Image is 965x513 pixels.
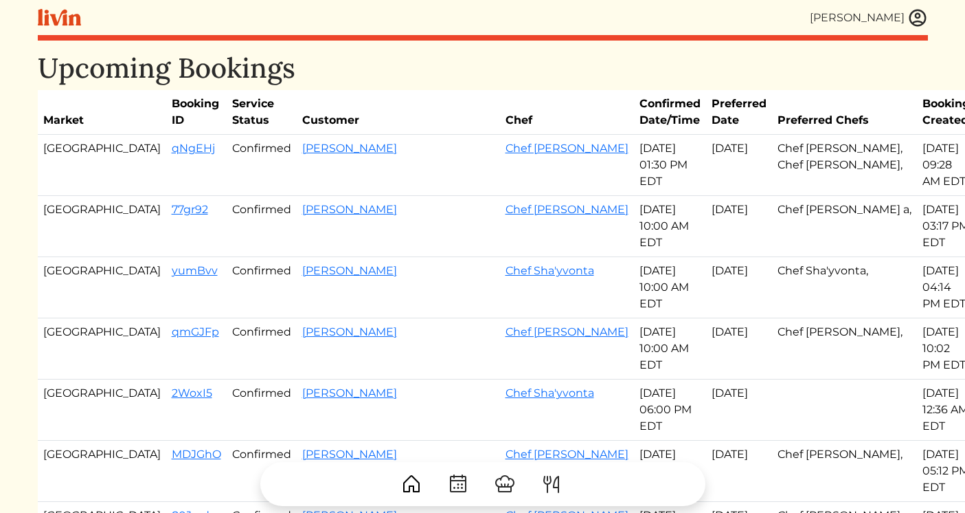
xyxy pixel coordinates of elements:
h1: Upcoming Bookings [38,52,928,85]
td: Confirmed [227,257,297,318]
td: [GEOGRAPHIC_DATA] [38,135,166,196]
td: [GEOGRAPHIC_DATA] [38,257,166,318]
a: 77gr92 [172,203,208,216]
td: [DATE] 06:00 PM EDT [634,380,706,441]
a: Chef Sha'yvonta [506,264,594,277]
a: qNgEHj [172,142,215,155]
td: [DATE] [706,318,772,380]
a: Chef [PERSON_NAME] [506,203,628,216]
td: Confirmed [227,196,297,257]
th: Market [38,90,166,135]
a: [PERSON_NAME] [302,448,397,461]
div: [PERSON_NAME] [810,10,905,26]
a: [PERSON_NAME] [302,203,397,216]
a: Chef [PERSON_NAME] [506,325,628,338]
a: Chef Sha'yvonta [506,386,594,400]
td: Confirmed [227,441,297,502]
td: [DATE] 10:00 AM EDT [634,257,706,318]
td: [DATE] 01:30 PM EDT [634,135,706,196]
td: [DATE] [706,441,772,502]
th: Service Status [227,90,297,135]
img: livin-logo-a0d97d1a881af30f6274990eb6222085a2533c92bbd1e4f22c21b4f0d0e3210c.svg [38,9,81,26]
td: Chef [PERSON_NAME], [772,441,917,502]
th: Preferred Chefs [772,90,917,135]
td: [DATE] 10:00 AM EDT [634,318,706,380]
th: Preferred Date [706,90,772,135]
td: [DATE] [706,257,772,318]
th: Customer [297,90,500,135]
td: Chef [PERSON_NAME], [772,318,917,380]
td: Confirmed [227,380,297,441]
td: Confirmed [227,135,297,196]
a: yumBvv [172,264,218,277]
a: Chef [PERSON_NAME] [506,448,628,461]
a: [PERSON_NAME] [302,142,397,155]
a: [PERSON_NAME] [302,386,397,400]
img: user_account-e6e16d2ec92f44fc35f99ef0dc9cddf60790bfa021a6ecb1c896eb5d2907b31c.svg [907,8,928,28]
img: ChefHat-a374fb509e4f37eb0702ca99f5f64f3b6956810f32a249b33092029f8484b388.svg [494,473,516,495]
td: [GEOGRAPHIC_DATA] [38,318,166,380]
a: 2WoxI5 [172,386,212,400]
th: Chef [500,90,634,135]
td: [GEOGRAPHIC_DATA] [38,196,166,257]
th: Booking ID [166,90,227,135]
img: CalendarDots-5bcf9d9080389f2a281d69619e1c85352834be518fbc73d9501aef674afc0d57.svg [447,473,469,495]
td: [DATE] 09:00 AM EDT [634,441,706,502]
td: Chef Sha'yvonta, [772,257,917,318]
td: [DATE] [706,196,772,257]
td: [DATE] 10:00 AM EDT [634,196,706,257]
img: ForkKnife-55491504ffdb50bab0c1e09e7649658475375261d09fd45db06cec23bce548bf.svg [541,473,563,495]
a: Chef [PERSON_NAME] [506,142,628,155]
td: Chef [PERSON_NAME] a, [772,196,917,257]
a: MDJGhO [172,448,221,461]
a: qmGJFp [172,325,219,338]
td: [GEOGRAPHIC_DATA] [38,380,166,441]
th: Confirmed Date/Time [634,90,706,135]
a: [PERSON_NAME] [302,325,397,338]
td: Confirmed [227,318,297,380]
td: [GEOGRAPHIC_DATA] [38,441,166,502]
a: [PERSON_NAME] [302,264,397,277]
td: [DATE] [706,380,772,441]
img: House-9bf13187bcbb5817f509fe5e7408150f90897510c4275e13d0d5fca38e0b5951.svg [400,473,422,495]
td: [DATE] [706,135,772,196]
td: Chef [PERSON_NAME], Chef [PERSON_NAME], [772,135,917,196]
